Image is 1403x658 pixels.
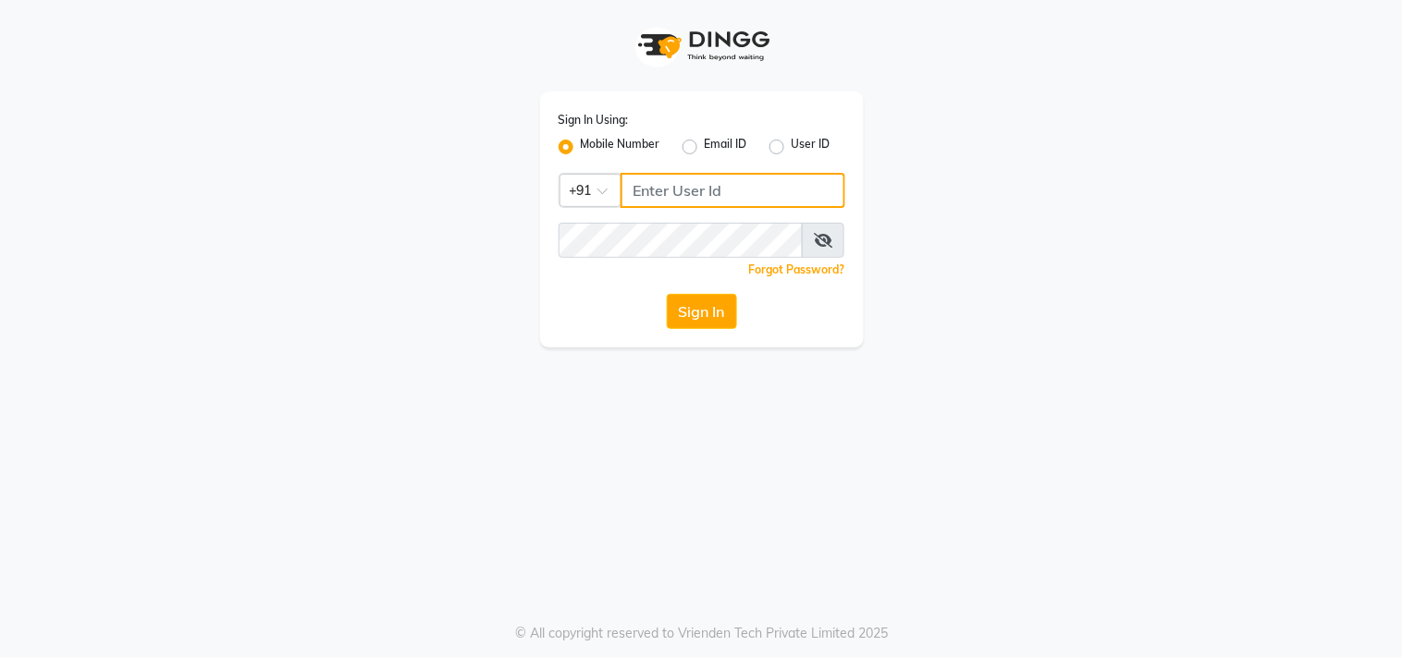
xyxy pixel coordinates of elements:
[628,18,776,73] img: logo1.svg
[559,223,804,258] input: Username
[705,136,747,158] label: Email ID
[667,294,737,329] button: Sign In
[792,136,831,158] label: User ID
[581,136,660,158] label: Mobile Number
[621,173,845,208] input: Username
[559,112,629,128] label: Sign In Using:
[749,262,845,276] a: Forgot Password?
